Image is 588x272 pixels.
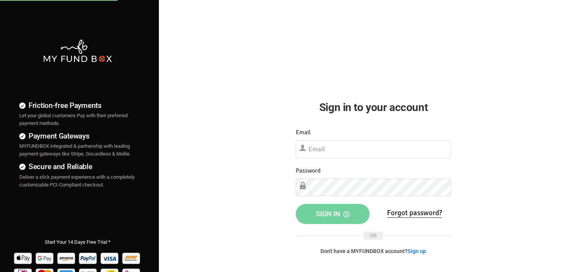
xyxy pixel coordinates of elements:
img: mfbwhite.png [43,39,112,63]
span: MYFUNDBOX integrated & partnership with leading payment gateways like Stripe, Gocardless & Mollie. [19,143,131,157]
h4: Friction-free Payments [19,100,136,111]
a: Forgot password? [387,208,442,218]
h4: Secure and Reliable [19,161,136,172]
a: Sign up [407,248,426,254]
img: Sofort Pay [121,250,142,266]
span: Deliver a slick payment experience with a completely customizable PCI-Compliant checkout. [19,174,135,188]
span: Sign in [316,210,349,218]
img: Paypal [78,250,99,266]
label: Email [296,128,311,137]
p: Don't have a MYFUNDBOX account? [296,247,451,255]
img: Amazon [56,250,77,266]
img: Visa [100,250,120,266]
img: Apple Pay [13,250,34,266]
input: Email [296,140,451,158]
h4: Payment Gateways [19,130,136,142]
button: Sign in [296,204,370,224]
span: Let your global customers Pay with their preferred payment methods. [19,113,128,126]
span: OR [364,232,383,239]
img: Google Pay [35,250,55,266]
label: Password [296,166,320,176]
h2: Sign in to your account [296,99,451,116]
